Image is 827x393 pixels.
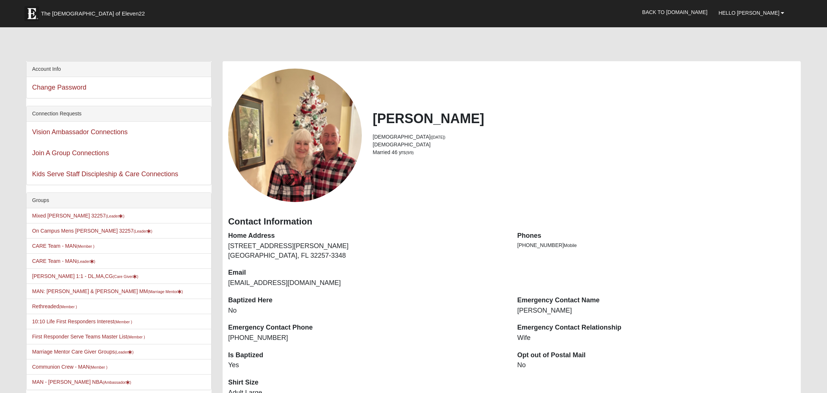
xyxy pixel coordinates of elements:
[148,289,183,294] small: (Marriage Mentor )
[32,273,138,279] a: [PERSON_NAME] 1:1 - DL,MA,CG(Care Giver)
[32,228,152,234] a: On Campus Mens [PERSON_NAME] 32257(Leader)
[517,361,795,370] dd: No
[228,378,506,387] dt: Shirt Size
[517,306,795,316] dd: [PERSON_NAME]
[114,320,132,324] small: (Member )
[373,149,796,156] li: Married 46 yrs
[517,231,795,241] dt: Phones
[32,349,134,355] a: Marriage Mentor Care Giver Groups(Leader)
[228,241,506,260] dd: [STREET_ADDRESS][PERSON_NAME] [GEOGRAPHIC_DATA], FL 32257-3348
[76,259,95,264] small: (Leader )
[32,288,183,294] a: MAN: [PERSON_NAME] & [PERSON_NAME] MM(Marriage Mentor)
[228,296,506,305] dt: Baptized Here
[103,380,131,385] small: (Ambassador )
[406,150,414,155] small: (9/9)
[228,231,506,241] dt: Home Address
[517,333,795,343] dd: Wife
[517,323,795,333] dt: Emergency Contact Relationship
[32,334,145,340] a: First Responder Serve Teams Master List(Member )
[76,244,94,248] small: (Member )
[127,335,145,339] small: (Member )
[228,69,362,202] a: View Fullsize Photo
[228,268,506,278] dt: Email
[228,278,506,288] dd: [EMAIL_ADDRESS][DOMAIN_NAME]
[517,296,795,305] dt: Emergency Contact Name
[21,3,168,21] a: The [DEMOGRAPHIC_DATA] of Eleven22
[32,319,132,324] a: 10:10 Life First Responders Interest(Member )
[228,323,506,333] dt: Emergency Contact Phone
[430,135,445,139] small: ([DATE])
[373,141,796,149] li: [DEMOGRAPHIC_DATA]
[228,216,795,227] h3: Contact Information
[115,350,134,354] small: (Leader )
[32,170,178,178] a: Kids Serve Staff Discipleship & Care Connections
[32,149,109,157] a: Join A Group Connections
[228,306,506,316] dd: No
[32,213,124,219] a: Mixed [PERSON_NAME] 32257(Leader)
[32,243,95,249] a: CARE Team - MAN(Member )
[32,303,77,309] a: Rethreaded(Member )
[517,241,795,249] li: [PHONE_NUMBER]
[24,6,39,21] img: Eleven22 logo
[27,106,211,122] div: Connection Requests
[32,128,128,136] a: Vision Ambassador Connections
[106,214,124,218] small: (Leader )
[373,111,796,126] h2: [PERSON_NAME]
[27,62,211,77] div: Account Info
[59,305,77,309] small: (Member )
[113,274,138,279] small: (Care Giver )
[32,379,131,385] a: MAN - [PERSON_NAME] NBA(Ambassador)
[32,258,95,264] a: CARE Team - MAN(Leader)
[228,351,506,360] dt: Is Baptized
[718,10,779,16] span: Hello [PERSON_NAME]
[228,361,506,370] dd: Yes
[134,229,152,233] small: (Leader )
[90,365,107,369] small: (Member )
[32,84,86,91] a: Change Password
[41,10,145,17] span: The [DEMOGRAPHIC_DATA] of Eleven22
[517,351,795,360] dt: Opt out of Postal Mail
[373,133,796,141] li: [DEMOGRAPHIC_DATA]
[27,193,211,208] div: Groups
[564,243,577,248] span: Mobile
[32,364,107,370] a: Communion Crew - MAN(Member )
[636,3,713,21] a: Back to [DOMAIN_NAME]
[713,4,790,22] a: Hello [PERSON_NAME]
[228,333,506,343] dd: [PHONE_NUMBER]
